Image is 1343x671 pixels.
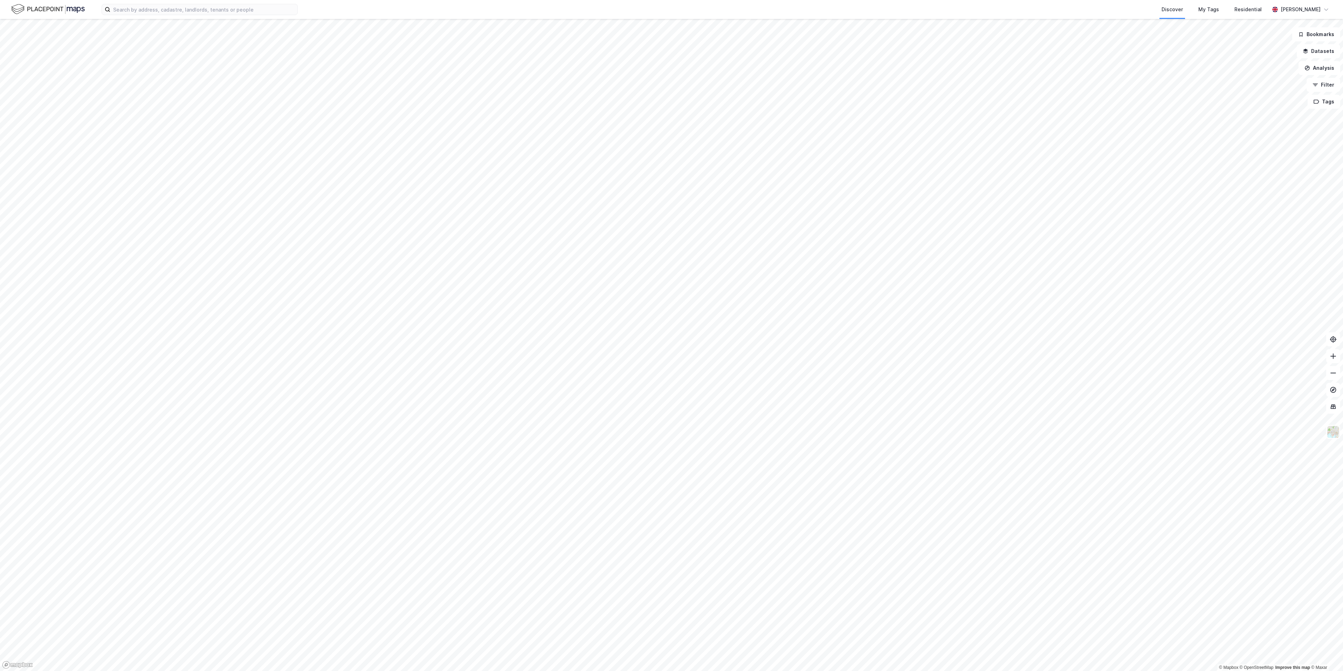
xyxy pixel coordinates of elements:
[1275,665,1310,670] a: Improve this map
[1308,95,1340,109] button: Tags
[110,4,297,15] input: Search by address, cadastre, landlords, tenants or people
[1327,425,1340,439] img: Z
[1281,5,1321,14] div: [PERSON_NAME]
[1234,5,1262,14] div: Residential
[1299,61,1340,75] button: Analysis
[1307,78,1340,92] button: Filter
[1219,665,1238,670] a: Mapbox
[2,661,33,669] a: Mapbox homepage
[1198,5,1219,14] div: My Tags
[1292,27,1340,41] button: Bookmarks
[1162,5,1183,14] div: Discover
[11,3,85,15] img: logo.f888ab2527a4732fd821a326f86c7f29.svg
[1240,665,1274,670] a: OpenStreetMap
[1308,637,1343,671] iframe: Chat Widget
[1297,44,1340,58] button: Datasets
